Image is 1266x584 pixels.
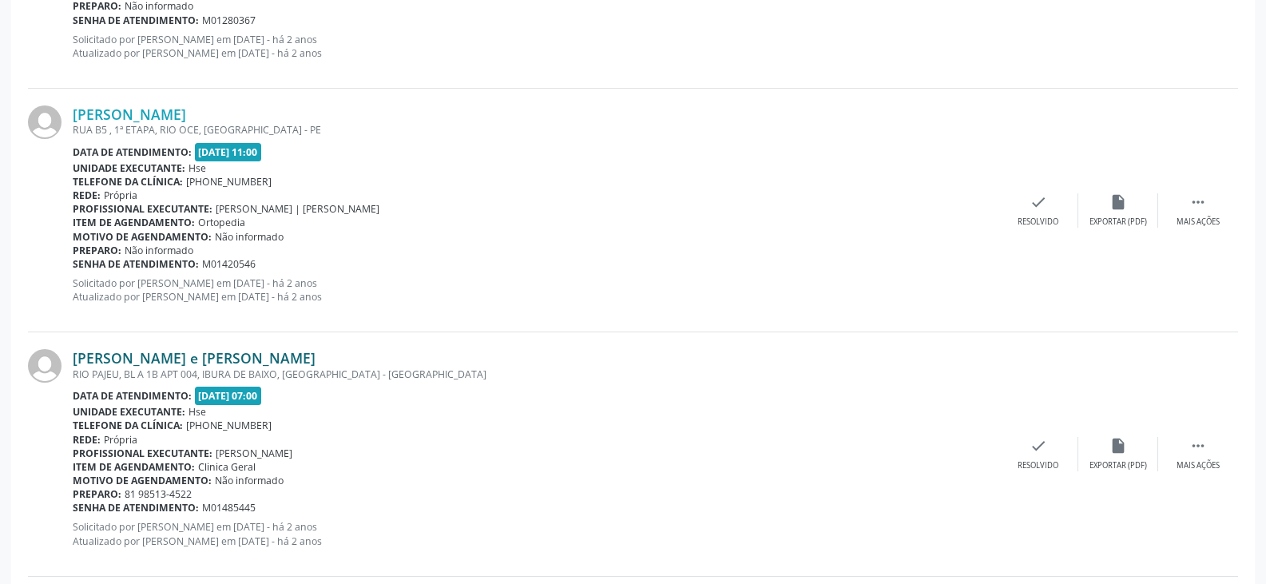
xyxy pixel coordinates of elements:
span: Hse [189,161,206,175]
span: [DATE] 11:00 [195,143,262,161]
b: Preparo: [73,487,121,501]
img: img [28,349,62,383]
span: [PHONE_NUMBER] [186,419,272,432]
div: Resolvido [1018,217,1058,228]
div: RIO PAJEU, BL A 1B APT 004, IBURA DE BAIXO, [GEOGRAPHIC_DATA] - [GEOGRAPHIC_DATA] [73,367,998,381]
span: [PERSON_NAME] [216,447,292,460]
b: Telefone da clínica: [73,419,183,432]
b: Unidade executante: [73,161,185,175]
b: Senha de atendimento: [73,14,199,27]
p: Solicitado por [PERSON_NAME] em [DATE] - há 2 anos Atualizado por [PERSON_NAME] em [DATE] - há 2 ... [73,33,998,60]
i: insert_drive_file [1109,193,1127,211]
span: M01420546 [202,257,256,271]
i:  [1189,437,1207,455]
b: Preparo: [73,244,121,257]
span: 81 98513-4522 [125,487,192,501]
div: Mais ações [1177,217,1220,228]
b: Profissional executante: [73,202,212,216]
b: Senha de atendimento: [73,257,199,271]
span: Ortopedia [198,216,245,229]
span: Não informado [215,474,284,487]
div: RUA B5 , 1ª ETAPA, RIO OCE, [GEOGRAPHIC_DATA] - PE [73,123,998,137]
i: check [1030,193,1047,211]
i: insert_drive_file [1109,437,1127,455]
p: Solicitado por [PERSON_NAME] em [DATE] - há 2 anos Atualizado por [PERSON_NAME] em [DATE] - há 2 ... [73,276,998,304]
b: Rede: [73,189,101,202]
span: Não informado [125,244,193,257]
i:  [1189,193,1207,211]
b: Senha de atendimento: [73,501,199,514]
a: [PERSON_NAME] e [PERSON_NAME] [73,349,316,367]
span: Hse [189,405,206,419]
b: Item de agendamento: [73,460,195,474]
span: [DATE] 07:00 [195,387,262,405]
span: M01485445 [202,501,256,514]
span: Própria [104,189,137,202]
i: check [1030,437,1047,455]
div: Exportar (PDF) [1089,460,1147,471]
div: Resolvido [1018,460,1058,471]
b: Motivo de agendamento: [73,230,212,244]
b: Rede: [73,433,101,447]
b: Telefone da clínica: [73,175,183,189]
span: Clinica Geral [198,460,256,474]
span: Não informado [215,230,284,244]
b: Data de atendimento: [73,145,192,159]
img: img [28,105,62,139]
b: Profissional executante: [73,447,212,460]
span: [PERSON_NAME] | [PERSON_NAME] [216,202,379,216]
span: Própria [104,433,137,447]
b: Motivo de agendamento: [73,474,212,487]
span: M01280367 [202,14,256,27]
a: [PERSON_NAME] [73,105,186,123]
b: Data de atendimento: [73,389,192,403]
b: Unidade executante: [73,405,185,419]
b: Item de agendamento: [73,216,195,229]
div: Exportar (PDF) [1089,217,1147,228]
span: [PHONE_NUMBER] [186,175,272,189]
p: Solicitado por [PERSON_NAME] em [DATE] - há 2 anos Atualizado por [PERSON_NAME] em [DATE] - há 2 ... [73,520,998,547]
div: Mais ações [1177,460,1220,471]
